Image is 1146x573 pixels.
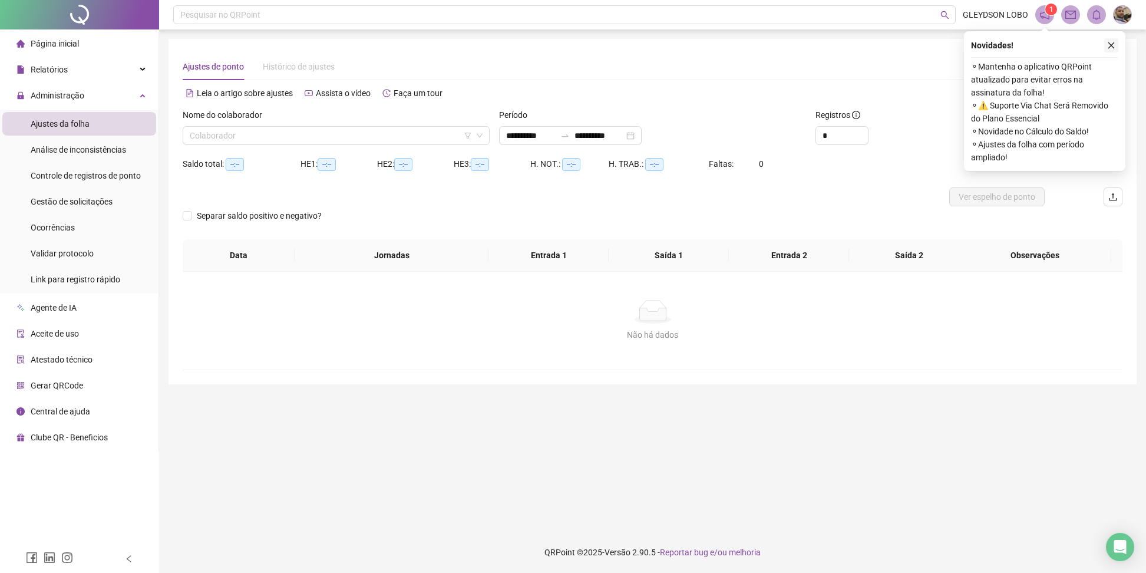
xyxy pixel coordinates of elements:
[815,108,860,121] span: Registros
[31,275,120,284] span: Link para registro rápido
[31,355,93,364] span: Atestado técnico
[849,239,969,272] th: Saída 2
[562,158,580,171] span: --:--
[971,125,1118,138] span: ⚬ Novidade no Cálculo do Saldo!
[560,131,570,140] span: to
[125,555,133,563] span: left
[605,548,630,557] span: Versão
[16,65,25,74] span: file
[31,223,75,232] span: Ocorrências
[31,381,83,390] span: Gerar QRCode
[471,158,489,171] span: --:--
[454,157,530,171] div: HE 3:
[305,89,313,97] span: youtube
[183,157,300,171] div: Saldo total:
[949,187,1045,206] button: Ver espelho de ponto
[26,552,38,564] span: facebook
[1039,9,1050,20] span: notification
[1049,5,1053,14] span: 1
[16,355,25,364] span: solution
[31,171,141,180] span: Controle de registros de ponto
[31,329,79,338] span: Aceite de uso
[971,60,1118,99] span: ⚬ Mantenha o aplicativo QRPoint atualizado para evitar erros na assinatura da folha!
[16,407,25,416] span: info-circle
[16,381,25,390] span: qrcode
[464,132,471,139] span: filter
[729,239,849,272] th: Entrada 2
[488,239,609,272] th: Entrada 1
[318,158,336,171] span: --:--
[394,88,442,98] span: Faça um tour
[197,88,293,98] span: Leia o artigo sobre ajustes
[1107,41,1115,50] span: close
[31,39,79,48] span: Página inicial
[31,65,68,74] span: Relatórios
[192,209,326,222] span: Separar saldo positivo e negativo?
[197,328,1108,341] div: Não há dados
[31,249,94,258] span: Validar protocolo
[660,548,761,557] span: Reportar bug e/ou melhoria
[183,239,295,272] th: Data
[967,249,1102,262] span: Observações
[31,91,84,100] span: Administração
[1065,9,1076,20] span: mail
[183,62,244,71] span: Ajustes de ponto
[499,108,535,121] label: Período
[31,407,90,416] span: Central de ajuda
[31,303,77,312] span: Agente de IA
[44,552,55,564] span: linkedin
[609,239,729,272] th: Saída 1
[226,158,244,171] span: --:--
[31,119,90,129] span: Ajustes da folha
[1114,6,1131,24] img: 75853
[852,111,860,119] span: info-circle
[377,157,454,171] div: HE 2:
[16,433,25,442] span: gift
[958,239,1111,272] th: Observações
[709,159,735,169] span: Faltas:
[61,552,73,564] span: instagram
[963,8,1028,21] span: GLEYDSON LOBO
[1091,9,1102,20] span: bell
[16,330,25,338] span: audit
[300,157,377,171] div: HE 1:
[263,62,335,71] span: Histórico de ajustes
[645,158,663,171] span: --:--
[971,138,1118,164] span: ⚬ Ajustes da folha com período ampliado!
[530,157,609,171] div: H. NOT.:
[1108,192,1118,202] span: upload
[1106,533,1134,561] div: Open Intercom Messenger
[295,239,488,272] th: Jornadas
[31,433,108,442] span: Clube QR - Beneficios
[382,89,391,97] span: history
[609,157,709,171] div: H. TRAB.:
[759,159,764,169] span: 0
[31,145,126,154] span: Análise de inconsistências
[560,131,570,140] span: swap-right
[971,99,1118,125] span: ⚬ ⚠️ Suporte Via Chat Será Removido do Plano Essencial
[1045,4,1057,15] sup: 1
[971,39,1013,52] span: Novidades !
[394,158,412,171] span: --:--
[31,197,113,206] span: Gestão de solicitações
[16,91,25,100] span: lock
[940,11,949,19] span: search
[16,39,25,48] span: home
[183,108,270,121] label: Nome do colaborador
[159,532,1146,573] footer: QRPoint © 2025 - 2.90.5 -
[186,89,194,97] span: file-text
[476,132,483,139] span: down
[316,88,371,98] span: Assista o vídeo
